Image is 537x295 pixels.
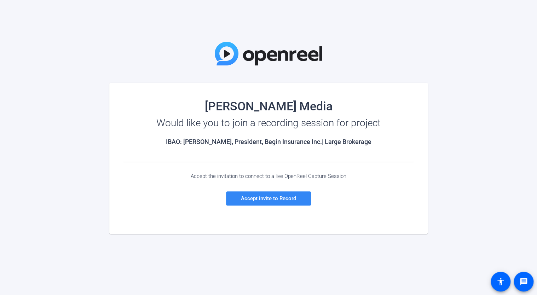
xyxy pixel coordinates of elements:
a: Accept invite to Record [226,191,311,206]
div: Accept the invitation to connect to a live OpenReel Capture Session [123,173,414,179]
div: [PERSON_NAME] Media [123,100,414,112]
mat-icon: message [519,277,528,286]
div: Would like you to join a recording session for project [123,117,414,129]
span: Accept invite to Record [241,195,296,202]
mat-icon: accessibility [496,277,505,286]
h2: IBAO: [PERSON_NAME], President, Begin Insurance Inc.| Large Brokerage [123,138,414,146]
img: OpenReel Logo [215,42,322,65]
